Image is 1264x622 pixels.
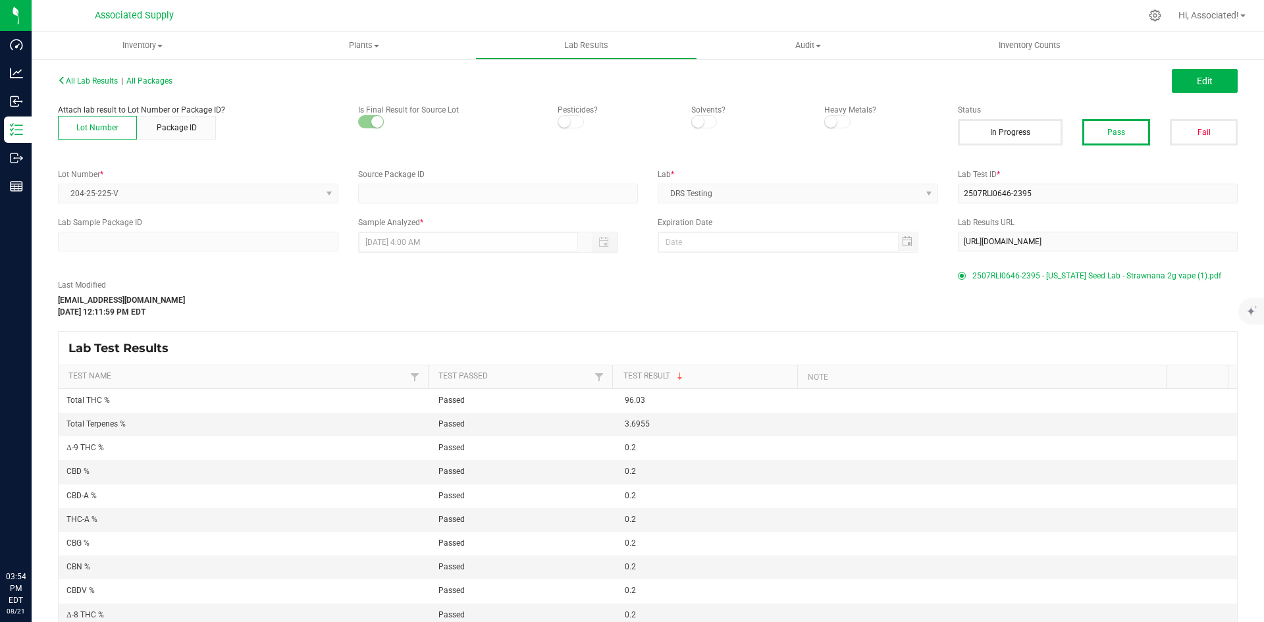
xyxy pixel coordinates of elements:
[958,104,1238,116] label: Status
[438,443,465,452] span: Passed
[697,32,919,59] a: Audit
[66,562,90,571] span: CBN %
[66,515,97,524] span: THC-A %
[625,491,636,500] span: 0.2
[438,419,465,428] span: Passed
[121,76,123,86] span: |
[658,168,938,180] label: Lab
[658,217,938,228] label: Expiration Date
[691,104,804,116] p: Solvents?
[972,266,1221,286] span: 2507RLI0646-2395 - [US_STATE] Seed Lab - Strawnana 2g vape (1).pdf
[625,396,645,405] span: 96.03
[958,272,966,280] form-radio-button: Primary COA
[6,606,26,616] p: 08/21
[10,151,23,165] inline-svg: Outbound
[126,76,172,86] span: All Packages
[675,371,685,382] span: Sortable
[66,467,90,476] span: CBD %
[623,371,793,382] a: Test ResultSortable
[438,371,591,382] a: Test PassedSortable
[625,586,636,595] span: 0.2
[1197,76,1213,86] span: Edit
[438,396,465,405] span: Passed
[66,491,97,500] span: CBD-A %
[475,32,697,59] a: Lab Results
[438,515,465,524] span: Passed
[958,168,1238,180] label: Lab Test ID
[546,39,626,51] span: Lab Results
[919,32,1141,59] a: Inventory Counts
[66,396,110,405] span: Total THC %
[625,610,636,619] span: 0.2
[66,538,90,548] span: CBG %
[591,369,607,385] a: Filter
[1082,119,1150,145] button: Pass
[797,365,1167,389] th: Note
[10,38,23,51] inline-svg: Dashboard
[58,307,145,317] strong: [DATE] 12:11:59 PM EDT
[58,296,185,305] strong: [EMAIL_ADDRESS][DOMAIN_NAME]
[10,123,23,136] inline-svg: Inventory
[698,39,918,51] span: Audit
[66,419,126,428] span: Total Terpenes %
[1147,9,1163,22] div: Manage settings
[824,104,937,116] p: Heavy Metals?
[438,610,465,619] span: Passed
[10,95,23,108] inline-svg: Inbound
[625,419,650,428] span: 3.6955
[254,39,475,51] span: Plants
[58,217,338,228] label: Lab Sample Package ID
[253,32,475,59] a: Plants
[58,279,263,291] label: Last Modified
[66,610,104,619] span: Δ-8 THC %
[137,116,216,140] button: Package ID
[58,116,137,140] button: Lot Number
[1178,10,1239,20] span: Hi, Associated!
[68,341,178,355] span: Lab Test Results
[625,515,636,524] span: 0.2
[958,119,1063,145] button: In Progress
[58,76,118,86] span: All Lab Results
[625,443,636,452] span: 0.2
[558,104,671,116] p: Pesticides?
[438,467,465,476] span: Passed
[438,586,465,595] span: Passed
[625,562,636,571] span: 0.2
[10,180,23,193] inline-svg: Reports
[981,39,1078,51] span: Inventory Counts
[1170,119,1238,145] button: Fail
[438,491,465,500] span: Passed
[958,217,1238,228] label: Lab Results URL
[68,371,406,382] a: Test NameSortable
[58,104,338,116] p: Attach lab result to Lot Number or Package ID?
[6,571,26,606] p: 03:54 PM EDT
[66,443,104,452] span: Δ-9 THC %
[625,467,636,476] span: 0.2
[95,10,174,21] span: Associated Supply
[32,32,253,59] a: Inventory
[625,538,636,548] span: 0.2
[32,39,253,51] span: Inventory
[66,586,95,595] span: CBDV %
[13,517,53,556] iframe: Resource center
[438,538,465,548] span: Passed
[358,104,539,116] p: Is Final Result for Source Lot
[358,168,639,180] label: Source Package ID
[358,217,639,228] label: Sample Analyzed
[438,562,465,571] span: Passed
[407,369,423,385] a: Filter
[1172,69,1238,93] button: Edit
[10,66,23,80] inline-svg: Analytics
[58,168,338,180] label: Lot Number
